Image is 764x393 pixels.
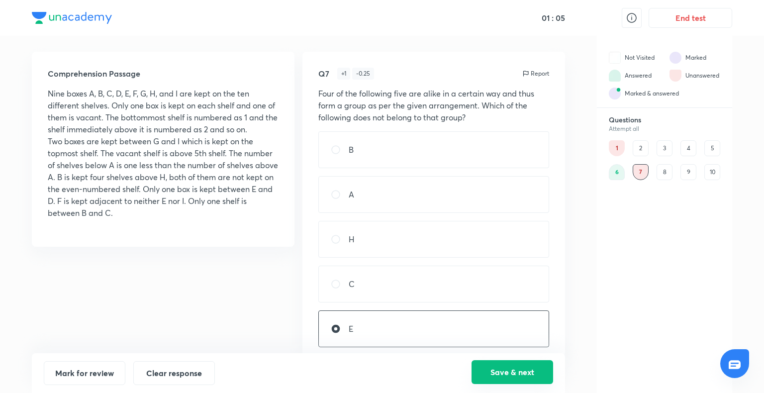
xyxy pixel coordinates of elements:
div: Unanswered [685,71,719,80]
p: Two boxes are kept between G and I which is kept on the topmost shelf. The vacant shelf is above ... [48,135,279,219]
img: report icon [522,70,530,78]
p: Four of the following five are alike in a certain way and thus form a group as per the given arra... [318,88,549,123]
div: 10 [704,164,720,180]
button: Save & next [472,360,553,384]
p: H [349,233,355,245]
div: Marked [685,53,706,62]
h5: Comprehension Passage [48,68,279,80]
div: Not Visited [625,53,655,62]
div: - 0.25 [352,68,374,80]
div: 2 [633,140,649,156]
h5: 01 : [540,13,554,23]
p: Report [531,69,549,78]
img: attempt state [609,88,621,99]
div: 3 [657,140,672,156]
div: 7 [633,164,649,180]
img: attempt state [669,52,681,64]
p: Nine boxes A, B, C, D, E, F, G, H, and I are kept on the ten different shelves. Only one box is k... [48,88,279,135]
button: Mark for review [44,361,125,385]
p: C [349,278,355,290]
div: 6 [609,164,625,180]
img: attempt state [609,70,621,82]
div: + 1 [337,68,350,80]
div: 4 [680,140,696,156]
p: E [349,323,353,335]
h6: Questions [609,115,720,124]
h5: 05 [554,13,565,23]
div: Attempt all [609,125,720,132]
div: 5 [704,140,720,156]
button: Clear response [133,361,215,385]
p: B [349,144,354,156]
div: Marked & answered [625,89,679,98]
div: 1 [609,140,625,156]
button: End test [649,8,732,28]
img: attempt state [669,70,681,82]
div: Answered [625,71,652,80]
h5: Q7 [318,68,329,80]
img: attempt state [609,52,621,64]
div: 9 [680,164,696,180]
div: 8 [657,164,672,180]
p: A [349,189,354,200]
